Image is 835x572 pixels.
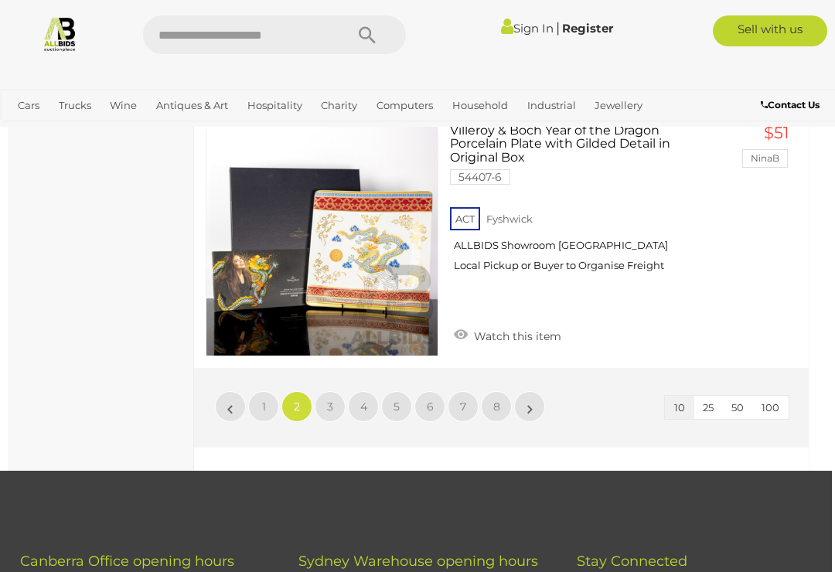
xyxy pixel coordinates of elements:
[761,97,823,114] a: Contact Us
[370,93,439,118] a: Computers
[460,400,466,414] span: 7
[752,396,789,420] button: 100
[281,391,312,422] a: 2
[298,553,538,570] span: Sydney Warehouse opening hours
[446,93,514,118] a: Household
[427,400,434,414] span: 6
[394,400,400,414] span: 5
[718,124,793,184] a: $51 NinaB
[111,118,233,144] a: [GEOGRAPHIC_DATA]
[150,93,234,118] a: Antiques & Art
[348,391,379,422] a: 4
[577,553,687,570] span: Stay Connected
[761,99,820,111] b: Contact Us
[248,391,279,422] a: 1
[381,391,412,422] a: 5
[694,396,723,420] button: 25
[448,391,479,422] a: 7
[493,400,500,414] span: 8
[703,401,714,414] span: 25
[450,323,565,346] a: Watch this item
[315,93,363,118] a: Charity
[562,21,613,36] a: Register
[104,93,143,118] a: Wine
[294,400,300,414] span: 2
[674,401,685,414] span: 10
[762,401,779,414] span: 100
[481,391,512,422] a: 8
[462,124,694,284] a: Villeroy & Boch Year of the Dragon Porcelain Plate with Gilded Detail in Original Box 54407-6 ACT...
[713,15,828,46] a: Sell with us
[42,15,78,52] img: Allbids.com.au
[315,391,346,422] a: 3
[215,391,246,422] a: «
[588,93,649,118] a: Jewellery
[12,118,53,144] a: Office
[241,93,308,118] a: Hospitality
[521,93,582,118] a: Industrial
[20,553,234,570] span: Canberra Office opening hours
[501,21,554,36] a: Sign In
[556,19,560,36] span: |
[60,118,104,144] a: Sports
[731,401,744,414] span: 50
[414,391,445,422] a: 6
[53,93,97,118] a: Trucks
[329,15,406,54] button: Search
[12,93,46,118] a: Cars
[665,396,694,420] button: 10
[514,391,545,422] a: »
[327,400,333,414] span: 3
[722,396,753,420] button: 50
[360,400,367,414] span: 4
[470,329,561,343] span: Watch this item
[262,400,266,414] span: 1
